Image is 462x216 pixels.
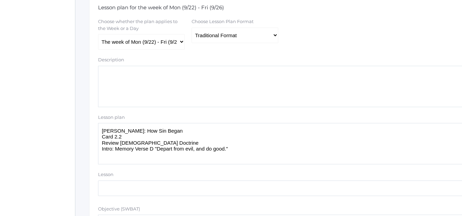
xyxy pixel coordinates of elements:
[98,171,114,178] label: Lesson
[98,206,140,213] label: Objective (SWBAT)
[192,18,254,25] label: Choose Lesson Plan Format
[98,18,184,32] label: Choose whether the plan applies to the Week or a Day
[98,4,224,11] span: Lesson plan for the week of Mon (9/22) - Fri (9/26)
[98,114,125,121] label: Lesson plan
[98,56,124,63] label: Description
